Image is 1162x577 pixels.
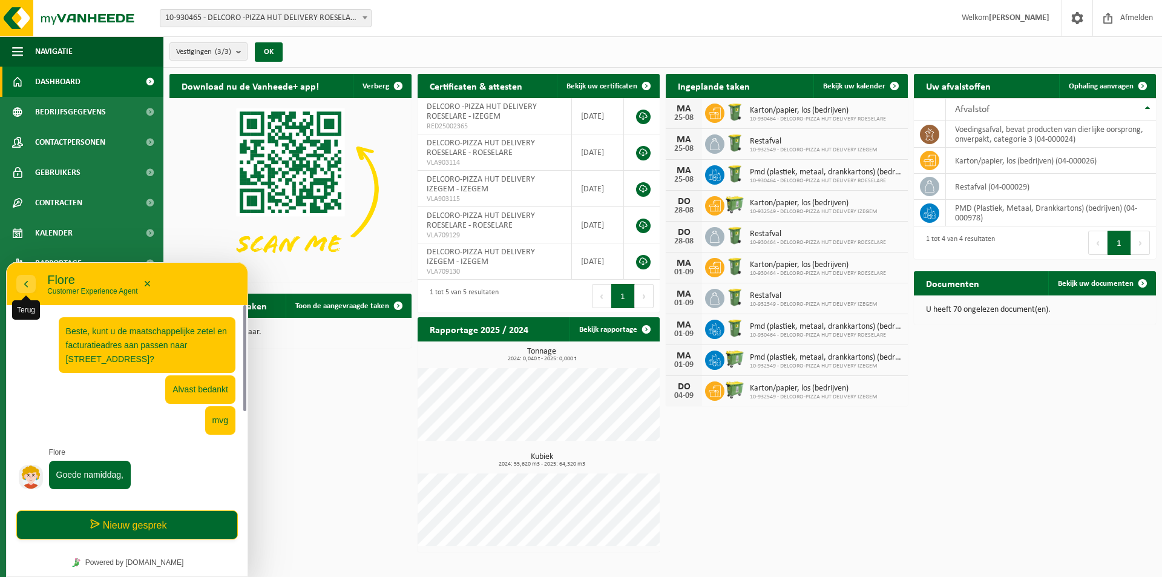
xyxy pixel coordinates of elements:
button: 1 [611,284,635,308]
span: 10-932549 - DELCORO-PIZZA HUT DELIVERY IZEGEM [750,394,878,401]
a: Toon de aangevraagde taken [286,294,410,318]
div: 01-09 [672,361,696,369]
h3: Tonnage [424,348,660,362]
div: 25-08 [672,145,696,153]
div: 25-08 [672,176,696,184]
td: karton/papier, los (bedrijven) (04-000026) [946,148,1156,174]
span: Restafval [750,137,878,147]
td: voedingsafval, bevat producten van dierlijke oorsprong, onverpakt, categorie 3 (04-000024) [946,121,1156,148]
div: 04-09 [672,392,696,400]
span: Pmd (plastiek, metaal, drankkartons) (bedrijven) [750,353,902,363]
span: Karton/papier, los (bedrijven) [750,384,878,394]
td: [DATE] [572,171,624,207]
button: Next [1131,231,1150,255]
img: WB-0660-HPE-GN-50 [724,380,745,400]
div: MA [672,104,696,114]
p: Geen data beschikbaar. [182,328,399,337]
span: 10-930464 - DELCORO-PIZZA HUT DELIVERY ROESELARE [750,177,902,185]
span: VLA903114 [427,158,562,168]
strong: [PERSON_NAME] [989,13,1049,22]
h2: Certificaten & attesten [418,74,534,97]
div: MA [672,135,696,145]
span: Contracten [35,188,82,218]
div: MA [672,166,696,176]
div: 01-09 [672,299,696,308]
h2: Uw afvalstoffen [914,74,1003,97]
span: 10-930464 - DELCORO-PIZZA HUT DELIVERY ROESELARE [750,332,902,339]
span: Karton/papier, los (bedrijven) [750,260,886,270]
button: OK [255,42,283,62]
a: Bekijk uw documenten [1048,271,1155,295]
img: WB-0240-HPE-GN-50 [724,163,745,184]
span: Karton/papier, los (bedrijven) [750,199,878,208]
h2: Documenten [914,271,991,295]
a: Bekijk uw kalender [813,74,907,98]
img: WB-0240-HPE-GN-50 [724,287,745,308]
img: Tawky_16x16.svg [66,296,74,305]
h2: Ingeplande taken [666,74,762,97]
img: WB-0240-HPE-GN-50 [724,133,745,153]
span: Verberg [363,82,389,90]
span: 10-930464 - DELCORO-PIZZA HUT DELIVERY ROESELARE [750,270,886,277]
span: Pmd (plastiek, metaal, drankkartons) (bedrijven) [750,168,902,177]
div: 01-09 [672,330,696,338]
span: 10-930465 - DELCORO -PIZZA HUT DELIVERY ROESELARE - IZEGEM [160,9,372,27]
a: Ophaling aanvragen [1059,74,1155,98]
div: DO [672,228,696,237]
div: DO [672,382,696,392]
span: 10-932549 - DELCORO-PIZZA HUT DELIVERY IZEGEM [750,208,878,216]
span: 10-932549 - DELCORO-PIZZA HUT DELIVERY IZEGEM [750,147,878,154]
span: Rapportage [35,248,82,279]
div: DO [672,197,696,206]
p: U heeft 70 ongelezen document(en). [926,306,1144,314]
span: Afvalstof [955,105,990,114]
span: Vestigingen [176,43,231,61]
span: 10-930465 - DELCORO -PIZZA HUT DELIVERY ROESELARE - IZEGEM [160,10,371,27]
span: Bekijk uw certificaten [566,82,637,90]
span: Ophaling aanvragen [1069,82,1134,90]
span: VLA709130 [427,267,562,277]
span: Karton/papier, los (bedrijven) [750,106,886,116]
button: Previous [1088,231,1108,255]
span: 2024: 0,040 t - 2025: 0,000 t [424,356,660,362]
span: Restafval [750,291,878,301]
button: Verberg [353,74,410,98]
span: Pmd (plastiek, metaal, drankkartons) (bedrijven) [750,322,902,332]
div: MA [672,289,696,299]
span: VLA903115 [427,194,562,204]
span: RED25002365 [427,122,562,131]
a: Powered by [DOMAIN_NAME] [61,292,182,308]
img: Download de VHEPlus App [169,98,412,280]
td: PMD (Plastiek, Metaal, Drankkartons) (bedrijven) (04-000978) [946,200,1156,226]
img: WB-0240-HPE-GN-50 [724,102,745,122]
img: WB-0240-HPE-GN-50 [724,318,745,338]
span: DELCORO-PIZZA HUT DELIVERY IZEGEM - IZEGEM [427,248,535,266]
div: 28-08 [672,237,696,246]
span: Contactpersonen [35,127,105,157]
span: Bekijk uw documenten [1058,280,1134,288]
iframe: chat widget [6,262,248,577]
td: restafval (04-000029) [946,174,1156,200]
div: 25-08 [672,114,696,122]
img: WB-0660-HPE-GN-50 [724,349,745,369]
img: WB-0240-HPE-GN-50 [724,256,745,277]
span: VLA709129 [427,231,562,240]
div: 28-08 [672,206,696,215]
span: Bekijk uw kalender [823,82,885,90]
td: [DATE] [572,134,624,171]
span: Gebruikers [35,157,80,188]
div: MA [672,320,696,330]
span: 10-932549 - DELCORO-PIZZA HUT DELIVERY IZEGEM [750,363,902,370]
span: DELCORO-PIZZA HUT DELIVERY IZEGEM - IZEGEM [427,175,535,194]
span: 10-930464 - DELCORO-PIZZA HUT DELIVERY ROESELARE [750,116,886,123]
button: 1 [1108,231,1131,255]
div: 1 tot 5 van 5 resultaten [424,283,499,309]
